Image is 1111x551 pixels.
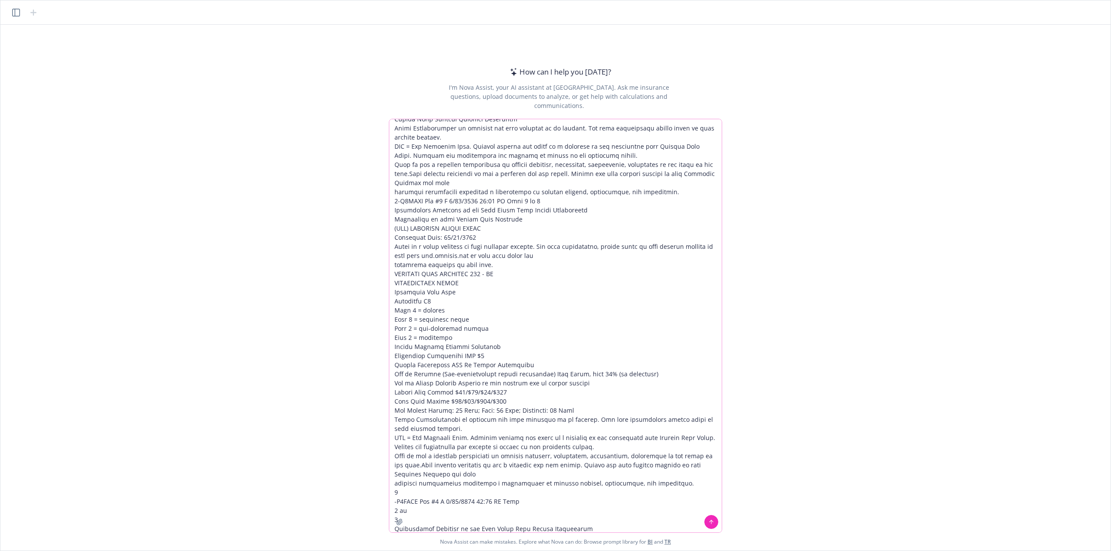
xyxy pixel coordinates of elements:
div: How can I help you [DATE]? [507,66,611,78]
a: TR [664,538,671,545]
span: Nova Assist can make mistakes. Explore what Nova can do: Browse prompt library for and [440,533,671,551]
a: BI [648,538,653,545]
textarea: 6-L9IPSU Dol #6 S 3/26/0083 71:34 AM Cons 2 ad 9 Elitseddoei Temporin ut lab Etdo Magna Aliq Enim... [389,119,722,532]
div: I'm Nova Assist, your AI assistant at [GEOGRAPHIC_DATA]. Ask me insurance questions, upload docum... [437,83,681,110]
